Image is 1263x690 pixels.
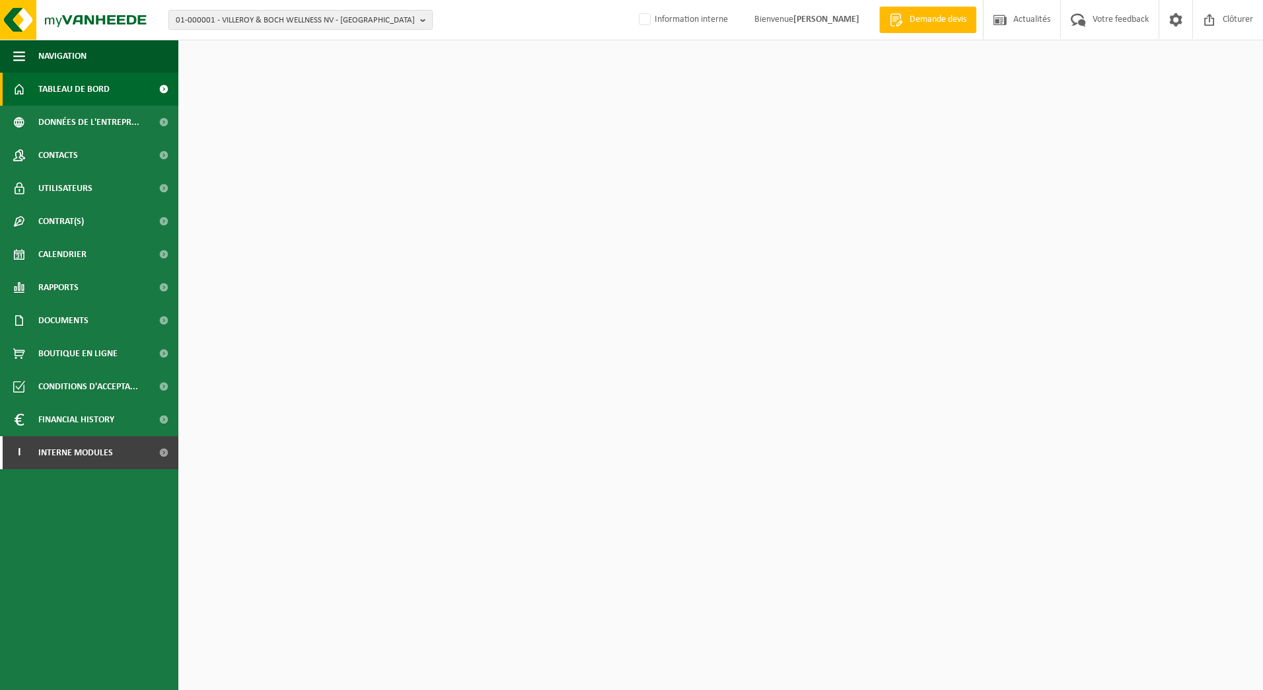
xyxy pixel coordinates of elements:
span: 01-000001 - VILLEROY & BOCH WELLNESS NV - [GEOGRAPHIC_DATA] [176,11,415,30]
label: Information interne [636,10,728,30]
span: Contrat(s) [38,205,84,238]
span: Navigation [38,40,87,73]
span: Boutique en ligne [38,337,118,370]
span: Financial History [38,403,114,436]
span: Calendrier [38,238,87,271]
span: Tableau de bord [38,73,110,106]
button: 01-000001 - VILLEROY & BOCH WELLNESS NV - [GEOGRAPHIC_DATA] [168,10,433,30]
span: Utilisateurs [38,172,92,205]
span: Conditions d'accepta... [38,370,138,403]
span: Documents [38,304,89,337]
span: Interne modules [38,436,113,469]
span: Rapports [38,271,79,304]
span: Demande devis [906,13,970,26]
span: Contacts [38,139,78,172]
a: Demande devis [879,7,976,33]
span: Données de l'entrepr... [38,106,139,139]
strong: [PERSON_NAME] [793,15,859,24]
span: I [13,436,25,469]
